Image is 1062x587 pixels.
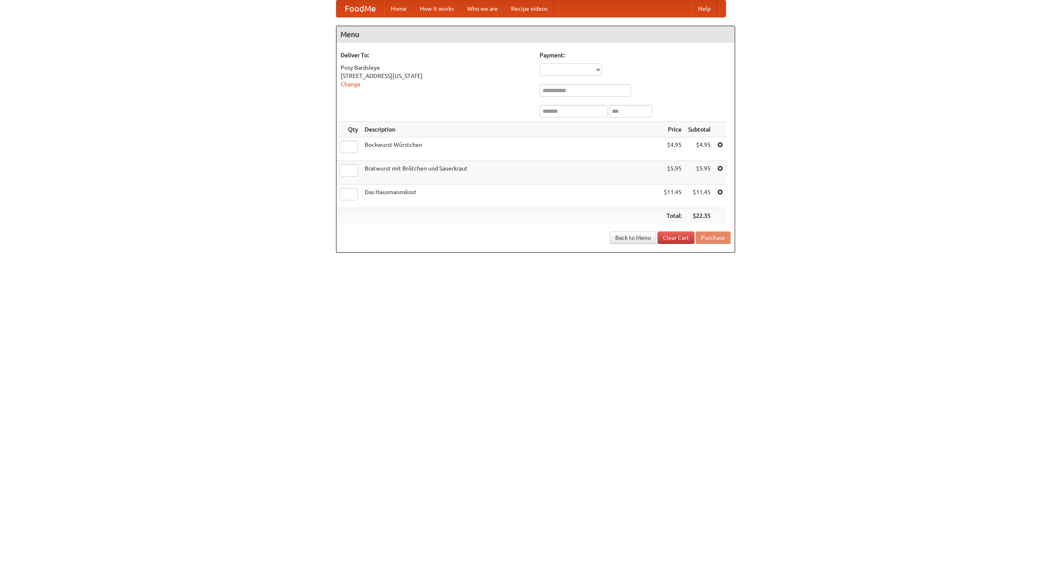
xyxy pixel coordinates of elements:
[685,208,714,224] th: $22.35
[660,122,685,137] th: Price
[336,26,735,43] h4: Menu
[696,231,731,244] button: Purchase
[692,0,717,17] a: Help
[341,63,531,72] div: Posy Bardsleye
[341,72,531,80] div: [STREET_ADDRESS][US_STATE]
[384,0,413,17] a: Home
[361,122,660,137] th: Description
[504,0,554,17] a: Recipe videos
[660,185,685,208] td: $11.45
[685,185,714,208] td: $11.45
[685,137,714,161] td: $4.95
[413,0,460,17] a: How it works
[540,51,731,59] h5: Payment:
[460,0,504,17] a: Who we are
[610,231,656,244] a: Back to Menu
[685,122,714,137] th: Subtotal
[361,185,660,208] td: Das Hausmannskost
[361,137,660,161] td: Bockwurst Würstchen
[660,161,685,185] td: $5.95
[336,122,361,137] th: Qty
[341,51,531,59] h5: Deliver To:
[660,208,685,224] th: Total:
[658,231,694,244] a: Clear Cart
[341,81,360,88] a: Change
[660,137,685,161] td: $4.95
[361,161,660,185] td: Bratwurst mit Brötchen und Sauerkraut
[685,161,714,185] td: $5.95
[336,0,384,17] a: FoodMe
